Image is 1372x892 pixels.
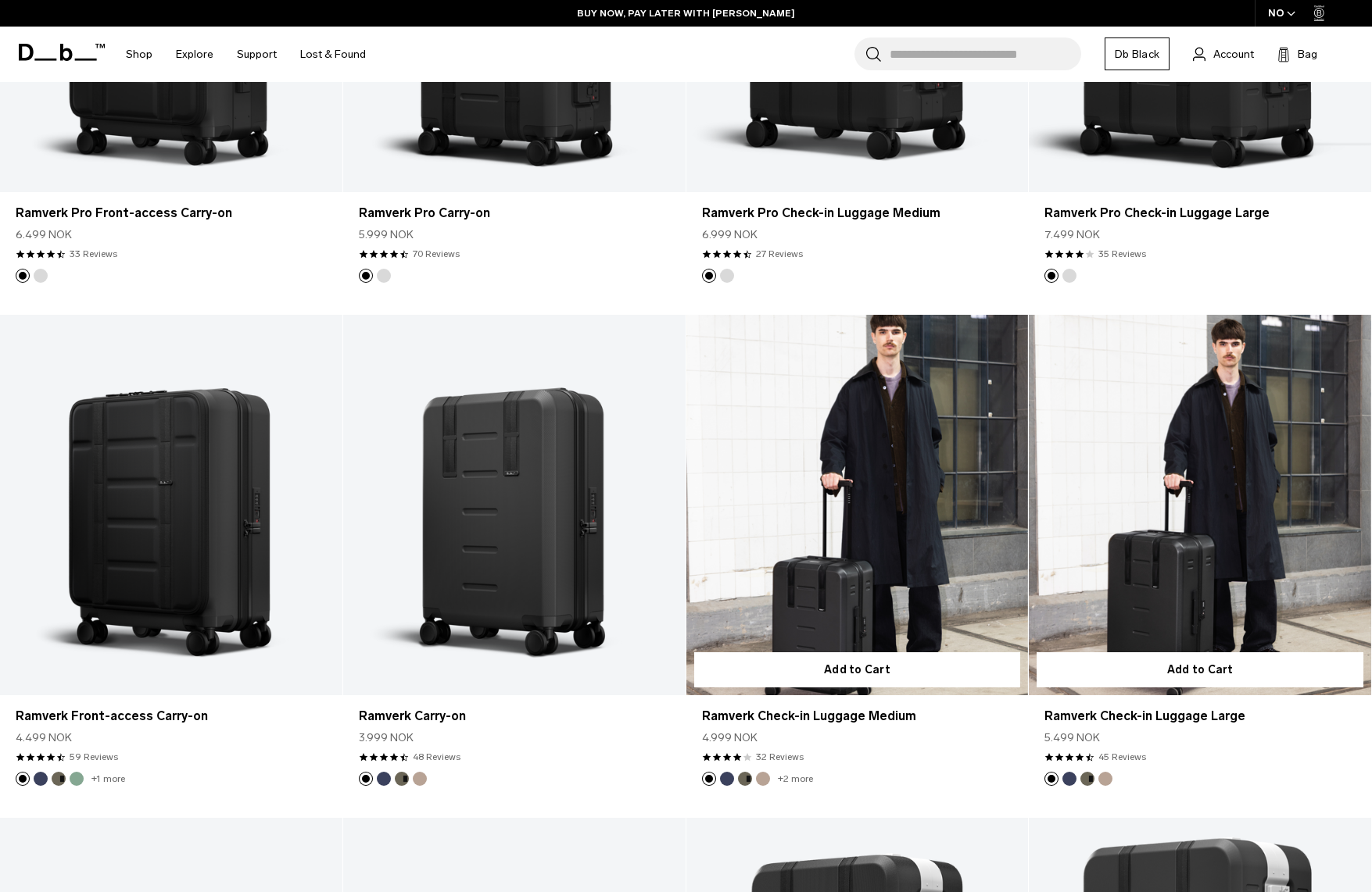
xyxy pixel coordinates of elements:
span: 6.499 NOK [16,227,72,243]
button: Fogbow Beige [756,772,770,786]
a: Ramverk Pro Carry-on [359,204,670,223]
a: Explore [176,27,213,82]
span: 6.999 NOK [702,227,758,243]
button: Silver [1062,269,1076,283]
nav: Main Navigation [114,27,378,82]
a: +2 more [778,773,813,784]
a: Ramverk Front-access Carry-on [16,707,327,726]
button: Fogbow Beige [413,772,427,786]
span: Bag [1298,46,1317,62]
button: Blue Hour [720,772,734,786]
button: Forest Green [52,772,66,786]
button: Black Out [702,269,716,283]
a: 70 reviews [413,247,460,261]
button: Green Ray [70,772,84,786]
button: Forest Green [1080,772,1094,786]
button: Silver [720,269,734,283]
button: Black Out [359,772,373,786]
a: Ramverk Pro Check-in Luggage Medium [702,204,1013,223]
a: 32 reviews [756,750,804,764]
span: Account [1213,46,1254,62]
button: Blue Hour [1062,772,1076,786]
button: Blue Hour [34,772,48,786]
button: Add to Cart [694,652,1021,687]
a: Shop [126,27,152,82]
button: Blue Hour [377,772,391,786]
a: 33 reviews [70,247,117,261]
button: Fogbow Beige [1098,772,1112,786]
a: Support [237,27,277,82]
span: 5.499 NOK [1044,730,1100,746]
button: Forest Green [395,772,409,786]
button: Black Out [16,772,30,786]
button: Black Out [1044,269,1059,283]
a: Ramverk Check-in Luggage Medium [686,315,1029,694]
a: Account [1193,45,1254,63]
span: 4.999 NOK [702,730,758,746]
button: Black Out [702,772,716,786]
button: Forest Green [738,772,752,786]
a: Ramverk Pro Front-access Carry-on [16,204,327,223]
button: Silver [34,269,48,283]
button: Black Out [359,269,373,283]
span: 4.499 NOK [16,730,72,746]
a: Ramverk Carry-on [359,707,670,726]
a: 45 reviews [1098,750,1146,764]
a: Ramverk Check-in Luggage Large [1044,707,1356,726]
a: Ramverk Carry-on [343,315,686,694]
span: 5.999 NOK [359,227,414,243]
button: Bag [1277,45,1317,63]
button: Add to Cart [1037,652,1363,687]
span: 3.999 NOK [359,730,414,746]
span: 7.499 NOK [1044,227,1100,243]
a: Db Black [1105,37,1170,70]
a: Lost & Found [300,27,366,82]
a: Ramverk Check-in Luggage Medium [702,707,1013,726]
a: BUY NOW, PAY LATER WITH [PERSON_NAME] [577,6,795,20]
button: Black Out [1044,772,1059,786]
a: 27 reviews [756,247,803,261]
a: Ramverk Check-in Luggage Large [1029,315,1371,694]
a: +1 more [91,773,125,784]
a: 35 reviews [1098,247,1146,261]
button: Silver [377,269,391,283]
a: 59 reviews [70,750,118,764]
a: 48 reviews [413,750,460,764]
button: Black Out [16,269,30,283]
a: Ramverk Pro Check-in Luggage Large [1044,204,1356,223]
